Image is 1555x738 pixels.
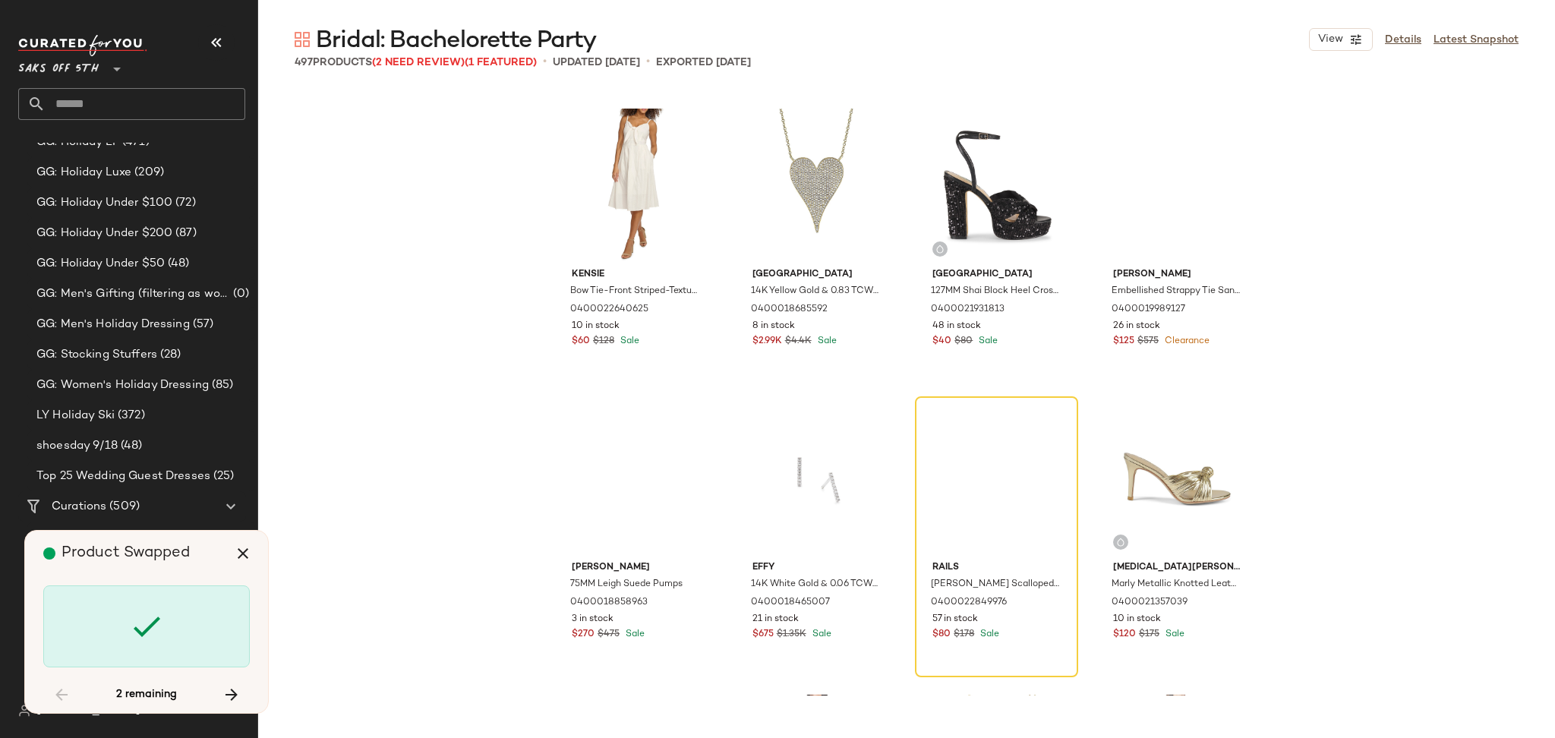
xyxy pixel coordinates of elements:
span: Bridal: Bachelorette Party [316,26,596,56]
span: 14K Yellow Gold & 0.83 TCW Diamond Heart Pendant Necklace [751,285,879,298]
span: 48 in stock [932,320,981,333]
span: 21 in stock [752,613,799,626]
span: (2 Need Review) [372,57,465,68]
span: $575 [1137,335,1159,348]
span: Sale [815,336,837,346]
span: $4.4K [785,335,812,348]
span: 75MM Leigh Suede Pumps [570,578,683,591]
span: (0) [230,285,249,303]
span: $2.99K [752,335,782,348]
span: Sale [976,336,998,346]
span: 497 [295,57,313,68]
span: (65) [197,528,222,546]
span: 3 in stock [572,613,613,626]
span: 0400018685592 [751,303,828,317]
span: GG: Holiday Under $100 [36,194,172,212]
span: (72) [172,194,196,212]
span: $60 [572,335,590,348]
img: 0400022640625_WHITE [560,109,712,262]
span: (57) [190,316,214,333]
span: Sale [1162,629,1184,639]
span: [PERSON_NAME] [1113,268,1241,282]
span: Effy [752,561,881,575]
span: LY Holiday Ski [36,407,115,424]
span: (28) [157,346,181,364]
span: GG: Men's Holiday Dressing [36,316,190,333]
span: 0400021931813 [931,303,1005,317]
span: 0400018858963 [570,596,648,610]
span: $475 [598,628,620,642]
span: $175 [1139,628,1159,642]
span: Saks OFF 5TH [18,52,99,79]
span: Sale [623,629,645,639]
span: • [646,53,650,71]
span: $80 [954,335,973,348]
span: (209) [131,164,164,181]
span: Clearance [1162,336,1210,346]
p: Exported [DATE] [656,55,751,71]
span: [PERSON_NAME] [572,561,700,575]
span: 10 in stock [1113,613,1161,626]
span: [GEOGRAPHIC_DATA] [932,268,1061,282]
span: Top 25 Wedding Guest Dresses [36,468,210,485]
span: $125 [1113,335,1134,348]
span: 0400022849976 [931,596,1007,610]
span: 2 remaining [116,688,177,702]
span: GG: Holiday Under $50 [36,255,165,273]
span: • [543,53,547,71]
span: 10.14 Gift Guide Best Sellers [36,528,197,546]
span: 14K White Gold & 0.06 TCW Diamond Earrings [751,578,879,591]
span: (85) [209,377,234,394]
img: cfy_white_logo.C9jOOHJF.svg [18,35,147,56]
span: (509) [106,498,140,516]
img: 0400018465007 [740,402,893,555]
span: Sale [977,629,999,639]
a: Latest Snapshot [1434,32,1519,48]
button: View [1309,28,1373,51]
span: GG: Stocking Stuffers [36,346,157,364]
span: [GEOGRAPHIC_DATA] [752,268,881,282]
span: 127MM Shai Block Heel Crossover Sequin Platform Sandals [931,285,1059,298]
a: Details [1385,32,1421,48]
span: Bow Tie-Front Striped-Texture Cotton Midi-dress [570,285,699,298]
span: Sale [617,336,639,346]
span: 0400021357039 [1112,596,1188,610]
span: $270 [572,628,595,642]
img: svg%3e [935,244,945,254]
span: View [1317,33,1343,46]
span: GG: Men's Gifting (filtering as women's) [36,285,230,303]
span: $80 [932,628,951,642]
span: (87) [172,225,197,242]
span: 10 in stock [572,320,620,333]
span: (48) [118,437,143,455]
span: Curations [52,498,106,516]
span: Kensie [572,268,700,282]
span: Rails [932,561,1061,575]
span: $675 [752,628,774,642]
span: $120 [1113,628,1136,642]
p: updated [DATE] [553,55,640,71]
span: [MEDICAL_DATA][PERSON_NAME] [1113,561,1241,575]
span: GG: Holiday Luxe [36,164,131,181]
span: 8 in stock [752,320,795,333]
span: 0400018465007 [751,596,830,610]
img: svg%3e [1116,538,1125,547]
span: 0400019989127 [1112,303,1185,317]
span: (48) [165,255,190,273]
img: svg%3e [18,705,30,717]
img: 0400021357039_GOLD [1101,402,1254,555]
span: 57 in stock [932,613,978,626]
span: GG: Holiday Under $200 [36,225,172,242]
span: shoesday 9/18 [36,437,118,455]
span: (1 Featured) [465,57,537,68]
img: 0400018685592 [740,109,893,262]
img: 0400021931813_BLACKSEQUIN [920,109,1073,262]
span: Embellished Strappy Tie Sandals [1112,285,1240,298]
span: $128 [593,335,614,348]
span: Sale [809,629,831,639]
span: [PERSON_NAME] Scalloped Pants [931,578,1059,591]
span: Marly Metallic Knotted Leather Sandals [1112,578,1240,591]
span: 26 in stock [1113,320,1160,333]
span: Product Swapped [62,545,190,561]
span: $40 [932,335,951,348]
